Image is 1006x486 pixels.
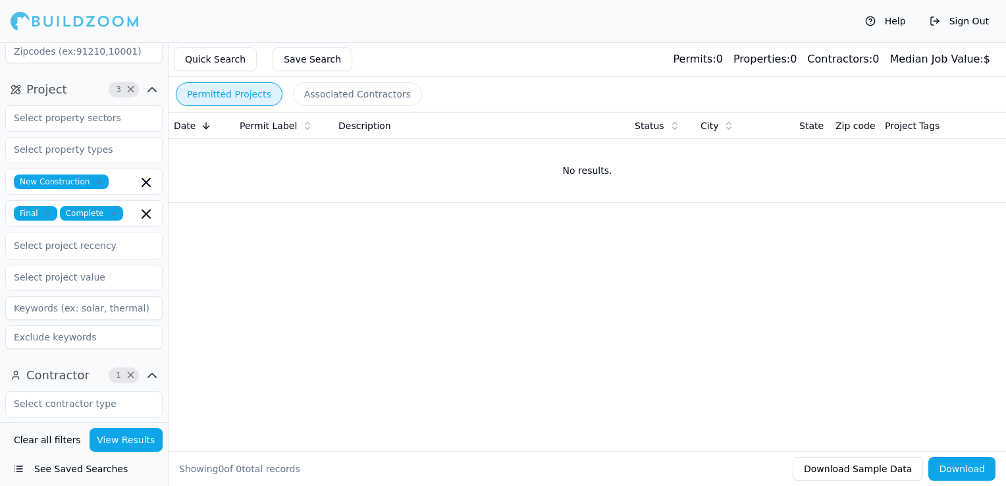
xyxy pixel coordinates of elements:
[90,428,163,452] button: View Results
[14,206,57,221] span: Final
[835,119,876,132] span: Zip code
[6,138,146,161] input: Select property types
[793,457,923,481] button: Download Sample Data
[218,464,224,474] span: 0
[293,82,422,106] button: Associated Contractors
[174,119,196,132] span: Date
[799,119,824,132] span: State
[885,119,940,132] span: Project Tags
[126,86,136,93] span: Clear Project filters
[236,464,242,474] span: 0
[5,40,163,63] input: Zipcodes (ex:91210,10001)
[60,206,123,221] span: Complete
[6,265,146,289] input: Select project value
[928,457,995,481] button: Download
[5,365,163,386] button: Contractor1Clear Contractor filters
[673,53,716,65] span: Permits:
[733,51,797,67] div: 0
[14,175,109,189] span: New Construction
[26,366,90,385] span: Contractor
[338,119,391,132] span: Description
[112,83,125,96] span: 3
[126,372,136,379] span: Clear Contractor filters
[6,392,146,416] input: Select contractor type
[179,462,300,475] div: Showing of total records
[923,11,995,32] button: Sign Out
[859,11,913,32] button: Help
[6,106,146,130] input: Select property sectors
[807,53,872,65] span: Contractors:
[5,457,163,481] button: See Saved Searches
[673,51,722,67] div: 0
[176,82,282,106] button: Permitted Projects
[273,47,352,71] button: Save Search
[26,80,67,99] span: Project
[174,47,257,71] button: Quick Search
[889,53,983,65] span: Median Job Value:
[733,53,790,65] span: Properties:
[701,119,718,132] span: City
[240,119,297,132] span: Permit Label
[889,51,990,67] div: $
[11,428,84,452] button: Clear all filters
[169,139,1006,202] td: No results.
[807,51,879,67] div: 0
[635,119,664,132] span: Status
[5,296,163,320] input: Keywords (ex: solar, thermal)
[5,79,163,100] button: Project3Clear Project filters
[5,325,163,349] input: Exclude keywords
[112,369,125,382] span: 1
